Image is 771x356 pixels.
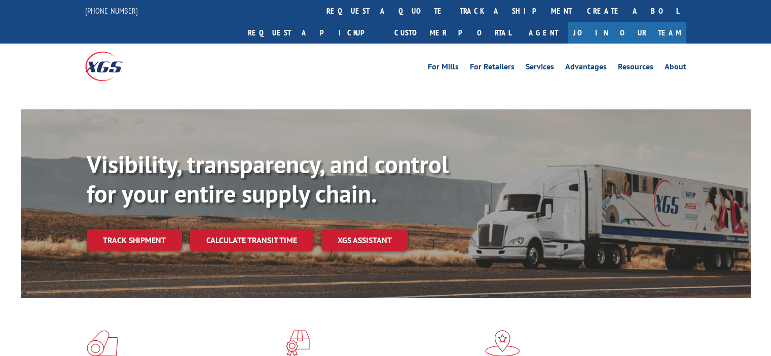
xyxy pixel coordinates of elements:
b: Visibility, transparency, and control for your entire supply chain. [87,148,449,209]
a: Advantages [565,63,607,74]
a: Customer Portal [387,22,519,44]
a: Resources [618,63,653,74]
a: About [665,63,686,74]
a: [PHONE_NUMBER] [85,6,138,16]
a: For Mills [428,63,459,74]
a: Services [526,63,554,74]
a: XGS ASSISTANT [321,229,408,251]
a: Track shipment [87,229,182,251]
a: Calculate transit time [190,229,313,251]
a: For Retailers [470,63,515,74]
a: Request a pickup [240,22,387,44]
a: Join Our Team [568,22,686,44]
a: Agent [519,22,568,44]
